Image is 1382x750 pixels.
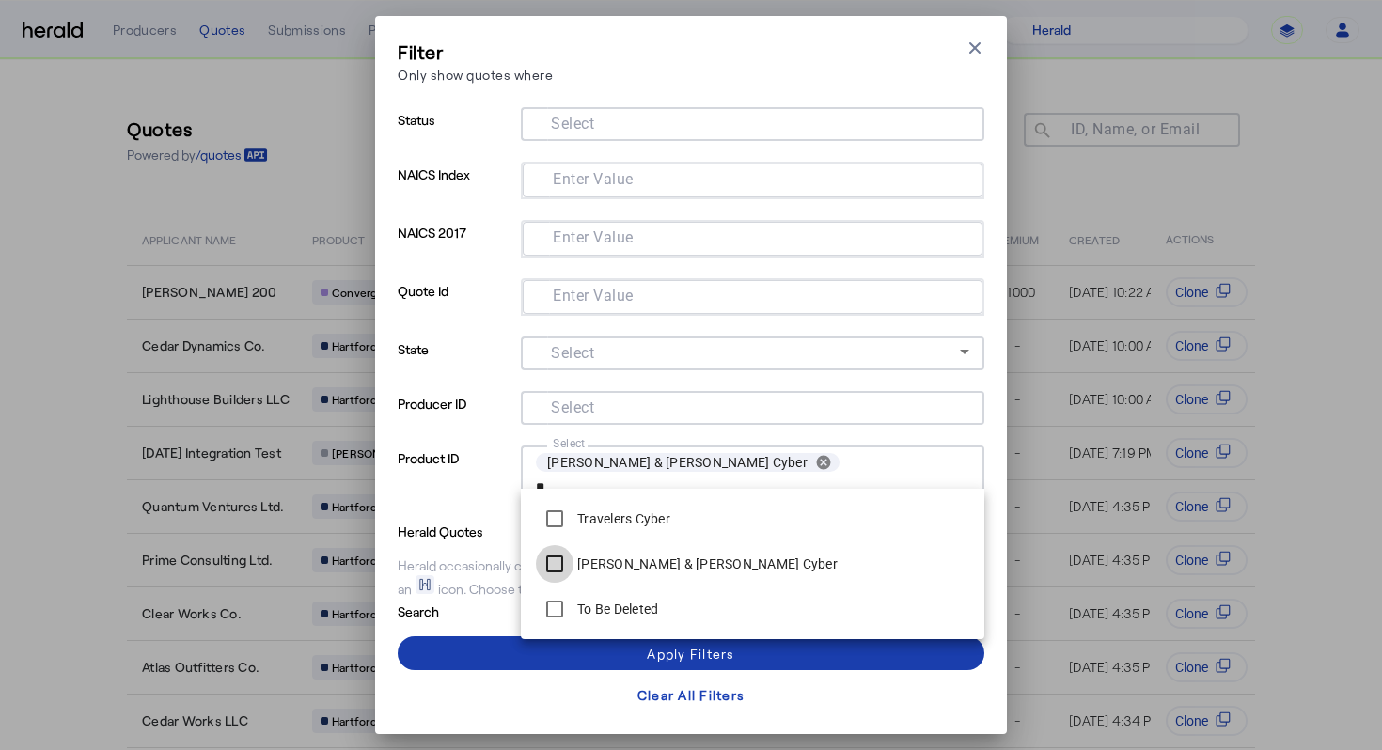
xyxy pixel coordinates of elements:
[551,115,594,133] mat-label: Select
[398,445,513,519] p: Product ID
[398,519,544,541] p: Herald Quotes
[547,453,808,472] span: [PERSON_NAME] & [PERSON_NAME] Cyber
[536,395,969,417] mat-chip-grid: Selection
[398,636,984,670] button: Apply Filters
[536,449,969,498] mat-chip-grid: Selection
[398,678,984,711] button: Clear All Filters
[573,600,658,618] label: To Be Deleted
[536,111,969,133] mat-chip-grid: Selection
[553,287,634,305] mat-label: Enter Value
[398,599,544,621] p: Search
[551,398,594,416] mat-label: Select
[398,39,553,65] h3: Filter
[808,454,840,471] button: remove Crum & Forster Cyber
[398,162,513,220] p: NAICS Index
[637,685,745,705] div: Clear All Filters
[398,391,513,445] p: Producer ID
[573,509,670,528] label: Travelers Cyber
[553,170,634,188] mat-label: Enter Value
[538,226,967,248] mat-chip-grid: Selection
[647,644,734,664] div: Apply Filters
[538,167,967,190] mat-chip-grid: Selection
[538,284,967,306] mat-chip-grid: Selection
[398,220,513,278] p: NAICS 2017
[553,436,586,449] mat-label: Select
[398,107,513,162] p: Status
[573,555,838,573] label: [PERSON_NAME] & [PERSON_NAME] Cyber
[398,556,984,599] div: Herald occasionally creates quotes on your behalf for testing purposes, which will be shown with ...
[553,228,634,246] mat-label: Enter Value
[398,336,513,391] p: State
[551,344,594,362] mat-label: Select
[398,278,513,336] p: Quote Id
[398,65,553,85] p: Only show quotes where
